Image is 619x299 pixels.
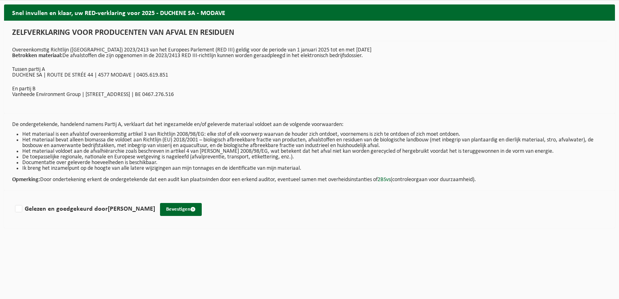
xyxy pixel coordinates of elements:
li: Documentatie over geleverde hoeveelheden is beschikbaar. [22,160,607,166]
li: Het materiaal bevat alleen biomassa die voldoet aan Richtlijn (EU) 2018/2001 – biologisch afbreek... [22,137,607,149]
label: Gelezen en goedgekeurd door [13,203,155,215]
li: De toepasselijke regionale, nationale en Europese wetgeving is nageleefd (afvalpreventie, transpo... [22,154,607,160]
h1: ZELFVERKLARING VOOR PRODUCENTEN VAN AFVAL EN RESIDUEN [12,29,607,41]
p: Vanheede Environment Group | [STREET_ADDRESS] | BE 0467.276.516 [12,92,607,98]
p: De ondergetekende, handelend namens Partij A, verklaart dat het ingezamelde en/of geleverde mater... [12,122,607,128]
strong: Opmerking: [12,177,40,183]
p: En partij B [12,86,607,92]
strong: Betrokken materiaal: [12,53,62,59]
p: Door ondertekening erkent de ondergetekende dat een audit kan plaatsvinden door een erkend audito... [12,171,607,183]
strong: [PERSON_NAME] [108,206,155,212]
li: Het materiaal voldoet aan de afvalhiërarchie zoals beschreven in artikel 4 van [PERSON_NAME] 2008... [22,149,607,154]
li: Het materiaal is een afvalstof overeenkomstig artikel 3 van Richtlijn 2008/98/EG: elke stof of el... [22,132,607,137]
button: Bevestigen [160,203,202,216]
p: Overeenkomstig Richtlijn ([GEOGRAPHIC_DATA]) 2023/2413 van het Europees Parlement (RED III) geldi... [12,47,607,59]
p: DUCHENE SA | ROUTE DE STRÉE 44 | 4577 MODAVE | 0405.619.851 [12,73,607,78]
li: Ik breng het inzamelpunt op de hoogte van alle latere wijzigingen aan mijn tonnages en de identif... [22,166,607,171]
a: 2BSvs [378,177,391,183]
h2: Snel invullen en klaar, uw RED-verklaring voor 2025 - DUCHENE SA - MODAVE [4,4,615,20]
p: Tussen partij A [12,67,607,73]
